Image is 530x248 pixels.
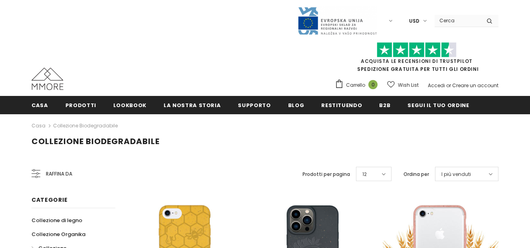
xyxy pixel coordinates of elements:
span: Blog [288,102,305,109]
span: or [446,82,451,89]
a: Carrello 0 [335,79,382,91]
a: Wish List [387,78,419,92]
label: Prodotti per pagina [303,170,350,178]
span: Collezione biodegradabile [32,136,160,147]
span: USD [409,17,419,25]
a: Lookbook [113,96,146,114]
label: Ordina per [403,170,429,178]
span: Categorie [32,196,67,204]
span: Casa [32,102,48,109]
span: 12 [362,170,367,178]
a: Creare un account [452,82,498,89]
a: Segui il tuo ordine [407,96,469,114]
img: Fidati di Pilot Stars [377,42,457,58]
span: Carrello [346,81,365,89]
a: Javni Razpis [297,17,377,24]
a: supporto [238,96,271,114]
a: Collezione Organika [32,227,85,241]
img: Javni Razpis [297,6,377,35]
span: La nostra storia [164,102,221,109]
a: Collezione di legno [32,213,82,227]
span: Wish List [398,81,419,89]
a: La nostra storia [164,96,221,114]
span: 0 [368,80,378,89]
span: Collezione di legno [32,217,82,224]
span: supporto [238,102,271,109]
span: Lookbook [113,102,146,109]
a: Casa [32,96,48,114]
span: I più venduti [441,170,471,178]
span: Raffina da [46,170,72,178]
a: Restituendo [321,96,362,114]
a: B2B [379,96,390,114]
span: SPEDIZIONE GRATUITA PER TUTTI GLI ORDINI [335,46,498,72]
a: Prodotti [65,96,96,114]
img: Casi MMORE [32,68,63,90]
a: Collezione biodegradabile [53,122,118,129]
input: Search Site [435,15,481,26]
span: Collezione Organika [32,230,85,238]
span: Restituendo [321,102,362,109]
span: B2B [379,102,390,109]
span: Segui il tuo ordine [407,102,469,109]
a: Accedi [428,82,445,89]
span: Prodotti [65,102,96,109]
a: Blog [288,96,305,114]
a: Casa [32,121,45,131]
a: Acquista le recensioni di TrustPilot [361,58,473,64]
